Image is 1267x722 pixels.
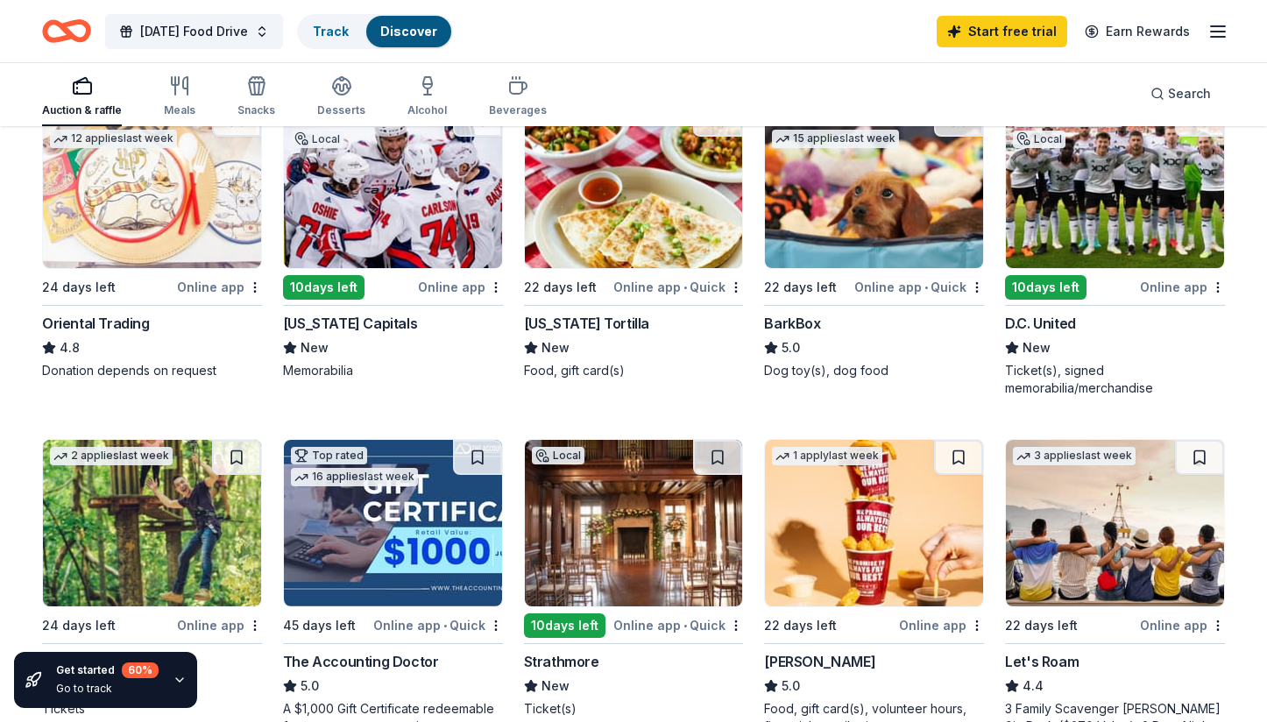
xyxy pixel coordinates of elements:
[443,619,447,633] span: •
[532,447,584,464] div: Local
[1136,76,1225,111] button: Search
[1013,447,1136,465] div: 3 applies last week
[1005,651,1079,672] div: Let's Roam
[782,337,800,358] span: 5.0
[283,275,365,300] div: 10 days left
[524,313,649,334] div: [US_STATE] Tortilla
[1140,276,1225,298] div: Online app
[541,337,570,358] span: New
[283,313,417,334] div: [US_STATE] Capitals
[301,676,319,697] span: 5.0
[284,102,502,268] img: Image for Washington Capitals
[313,24,349,39] a: Track
[1005,362,1225,397] div: Ticket(s), signed memorabilia/merchandise
[301,337,329,358] span: New
[373,614,503,636] div: Online app Quick
[541,676,570,697] span: New
[50,447,173,465] div: 2 applies last week
[418,276,503,298] div: Online app
[42,101,262,379] a: Image for Oriental TradingTop rated12 applieslast week24 days leftOnline appOriental Trading4.8Do...
[177,614,262,636] div: Online app
[297,14,453,49] button: TrackDiscover
[1005,313,1076,334] div: D.C. United
[772,130,899,148] div: 15 applies last week
[407,68,447,126] button: Alcohol
[1005,615,1078,636] div: 22 days left
[765,440,983,606] img: Image for Sheetz
[1013,131,1065,148] div: Local
[283,651,439,672] div: The Accounting Doctor
[1023,337,1051,358] span: New
[613,276,743,298] div: Online app Quick
[1140,614,1225,636] div: Online app
[524,613,605,638] div: 10 days left
[42,615,116,636] div: 24 days left
[60,337,80,358] span: 4.8
[765,102,983,268] img: Image for BarkBox
[525,440,743,606] img: Image for Strathmore
[407,103,447,117] div: Alcohol
[1168,83,1211,104] span: Search
[42,439,262,718] a: Image for Go Ape2 applieslast week24 days leftOnline appGo Ape5.0Tickets
[613,614,743,636] div: Online app Quick
[237,103,275,117] div: Snacks
[683,619,687,633] span: •
[42,103,122,117] div: Auction & raffle
[524,700,744,718] div: Ticket(s)
[489,103,547,117] div: Beverages
[50,130,177,148] div: 12 applies last week
[764,651,875,672] div: [PERSON_NAME]
[42,68,122,126] button: Auction & raffle
[764,362,984,379] div: Dog toy(s), dog food
[42,362,262,379] div: Donation depends on request
[380,24,437,39] a: Discover
[1006,102,1224,268] img: Image for D.C. United
[283,362,503,379] div: Memorabilia
[140,21,248,42] span: [DATE] Food Drive
[524,439,744,718] a: Image for StrathmoreLocal10days leftOnline app•QuickStrathmoreNewTicket(s)
[525,102,743,268] img: Image for California Tortilla
[683,280,687,294] span: •
[524,651,599,672] div: Strathmore
[42,11,91,52] a: Home
[899,614,984,636] div: Online app
[56,662,159,678] div: Get started
[854,276,984,298] div: Online app Quick
[56,682,159,696] div: Go to track
[291,131,343,148] div: Local
[764,313,820,334] div: BarkBox
[764,277,837,298] div: 22 days left
[1005,275,1087,300] div: 10 days left
[524,101,744,379] a: Image for California Tortilla22 days leftOnline app•Quick[US_STATE] TortillaNewFood, gift card(s)
[1006,440,1224,606] img: Image for Let's Roam
[291,447,367,464] div: Top rated
[317,68,365,126] button: Desserts
[164,103,195,117] div: Meals
[1074,16,1200,47] a: Earn Rewards
[42,313,150,334] div: Oriental Trading
[924,280,928,294] span: •
[237,68,275,126] button: Snacks
[122,662,159,678] div: 60 %
[177,276,262,298] div: Online app
[1023,676,1044,697] span: 4.4
[764,101,984,379] a: Image for BarkBoxTop rated15 applieslast week22 days leftOnline app•QuickBarkBox5.0Dog toy(s), do...
[283,615,356,636] div: 45 days left
[42,277,116,298] div: 24 days left
[43,102,261,268] img: Image for Oriental Trading
[284,440,502,606] img: Image for The Accounting Doctor
[164,68,195,126] button: Meals
[524,362,744,379] div: Food, gift card(s)
[283,101,503,379] a: Image for Washington Capitals1 applylast weekLocal10days leftOnline app[US_STATE] CapitalsNewMemo...
[43,440,261,606] img: Image for Go Ape
[317,103,365,117] div: Desserts
[1005,101,1225,397] a: Image for D.C. United1 applylast weekLocal10days leftOnline appD.C. UnitedNewTicket(s), signed me...
[489,68,547,126] button: Beverages
[764,615,837,636] div: 22 days left
[105,14,283,49] button: [DATE] Food Drive
[772,447,882,465] div: 1 apply last week
[524,277,597,298] div: 22 days left
[782,676,800,697] span: 5.0
[937,16,1067,47] a: Start free trial
[291,468,418,486] div: 16 applies last week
